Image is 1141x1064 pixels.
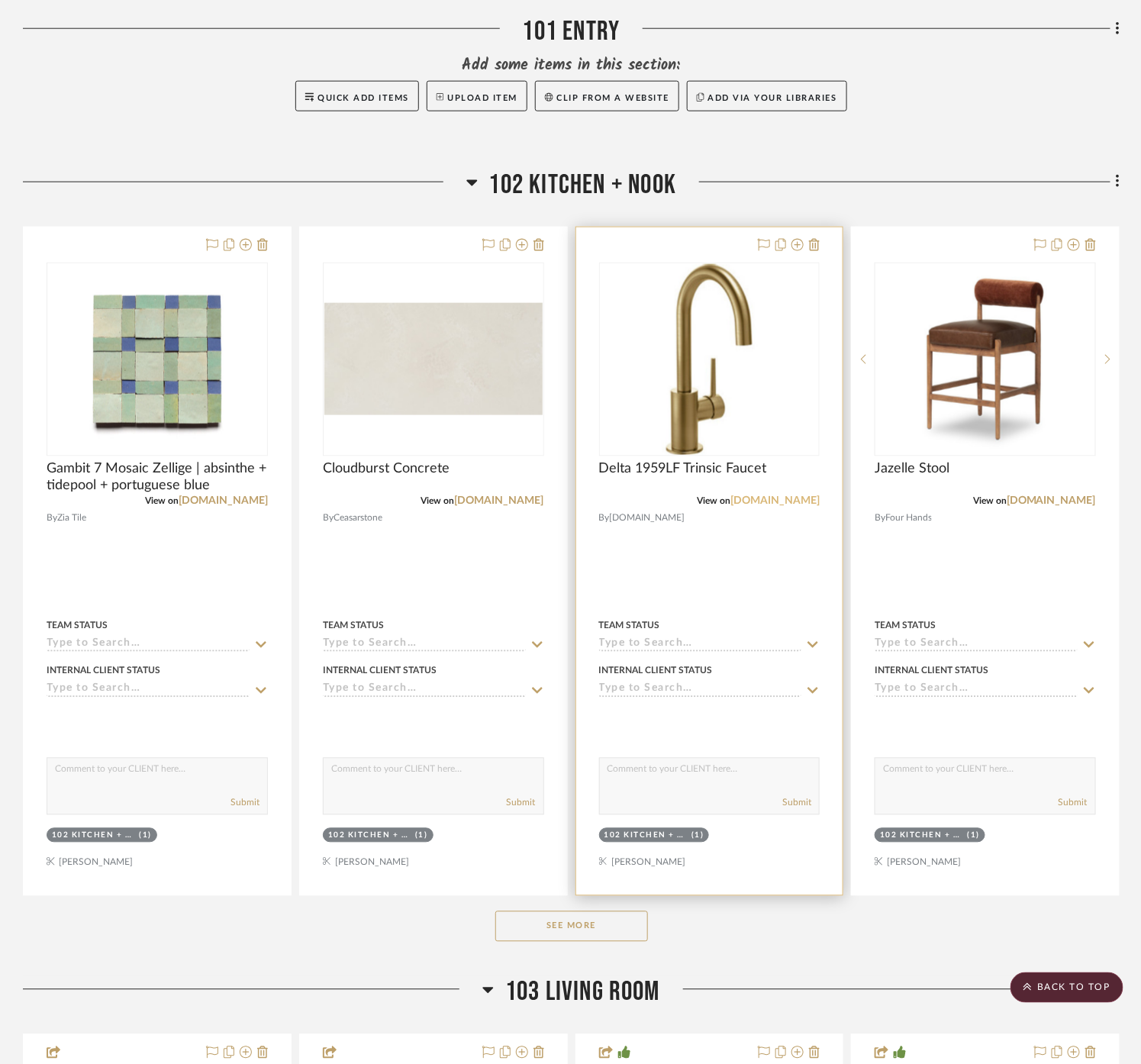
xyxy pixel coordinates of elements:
span: Gambit 7 Mosaic Zellige | absinthe + tidepool + portuguese blue [47,461,268,495]
a: [DOMAIN_NAME] [730,496,820,507]
a: [DOMAIN_NAME] [1007,496,1096,507]
a: [DOMAIN_NAME] [179,496,268,507]
button: Upload Item [427,81,527,111]
div: Internal Client Status [323,664,437,678]
div: 0 [600,263,820,456]
div: (1) [415,830,428,842]
input: Type to Search… [47,683,250,698]
div: Team Status [47,619,108,633]
div: Team Status [323,619,384,633]
button: Submit [782,796,811,810]
a: [DOMAIN_NAME] [455,496,544,507]
input: Type to Search… [323,683,526,698]
div: 102 Kitchen + Nook [328,830,411,842]
span: By [323,511,334,526]
div: Internal Client Status [599,664,713,678]
span: Delta 1959LF Trinsic Faucet [599,461,767,478]
span: Quick Add Items [317,94,409,102]
img: Cloudburst Concrete [324,303,543,415]
span: Ceasarstone [334,511,382,526]
input: Type to Search… [599,683,802,698]
div: 0 [875,263,1095,456]
span: View on [973,497,1007,506]
span: Four Hands [885,511,932,526]
input: Type to Search… [599,638,802,653]
span: View on [697,497,730,506]
div: (1) [691,830,704,842]
div: (1) [968,830,981,842]
input: Type to Search… [875,638,1078,653]
span: By [47,511,57,526]
div: 0 [47,263,267,456]
button: Quick Add Items [295,81,419,111]
span: 102 Kitchen + Nook [489,169,677,202]
button: Submit [507,796,536,810]
input: Type to Search… [323,638,526,653]
div: 102 Kitchen + Nook [52,830,135,842]
span: Zia Tile [57,511,86,526]
span: View on [145,497,179,506]
div: Internal Client Status [47,664,160,678]
input: Type to Search… [875,683,1078,698]
span: By [599,511,610,526]
button: Submit [230,796,259,810]
button: See More [495,911,648,942]
button: Clip from a website [535,81,679,111]
div: (1) [139,830,152,842]
div: Team Status [599,619,660,633]
input: Type to Search… [47,638,250,653]
img: Gambit 7 Mosaic Zellige | absinthe + tidepool + portuguese blue [62,264,253,455]
span: By [875,511,885,526]
div: 0 [324,263,543,456]
div: 102 Kitchen + Nook [880,830,963,842]
img: Jazelle Stool [890,264,1081,455]
div: Add some items in this section: [23,55,1120,76]
span: Cloudburst Concrete [323,461,450,478]
div: Internal Client Status [875,664,988,678]
span: [DOMAIN_NAME] [610,511,685,526]
div: 102 Kitchen + Nook [604,830,688,842]
span: View on [421,497,455,506]
span: Jazelle Stool [875,461,949,478]
scroll-to-top-button: BACK TO TOP [1010,972,1123,1003]
button: Submit [1059,796,1088,810]
span: 103 Living Room [505,976,660,1009]
button: Add via your libraries [687,81,847,111]
div: Team Status [875,619,936,633]
img: Delta 1959LF Trinsic Faucet [614,264,804,455]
